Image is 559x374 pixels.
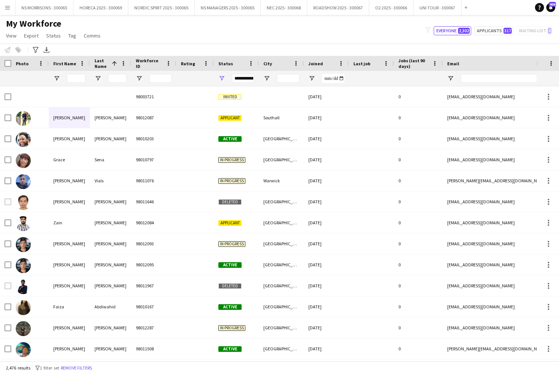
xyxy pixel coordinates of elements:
div: 98011967 [131,275,176,296]
span: In progress [218,325,245,331]
div: Warwick [259,170,304,191]
span: 1 filter set [40,365,59,371]
div: [PERSON_NAME] [49,191,90,212]
div: [PERSON_NAME] [49,170,90,191]
div: [PERSON_NAME] [90,212,131,233]
div: 98011646 [131,191,176,212]
button: HORECA 2025 - 300069 [74,0,128,15]
div: [PERSON_NAME] [49,317,90,338]
div: [GEOGRAPHIC_DATA] [259,296,304,317]
div: [DATE] [304,317,349,338]
div: [PERSON_NAME] [49,233,90,254]
span: Applicant [218,115,242,121]
div: [GEOGRAPHIC_DATA] [259,254,304,275]
div: Grace [49,149,90,170]
input: Row Selection is disabled for this row (unchecked) [5,282,11,289]
a: Export [21,31,42,41]
div: [PERSON_NAME] [90,191,131,212]
img: Elliot Vials [16,174,31,189]
input: City Filter Input [277,74,299,83]
span: 409 [549,2,556,7]
div: [DATE] [304,170,349,191]
div: Abdiwahid [90,296,131,317]
span: In progress [218,157,245,163]
span: View [6,32,17,39]
div: [DATE] [304,191,349,212]
div: 98012087 [131,107,176,128]
div: 98012093 [131,233,176,254]
button: Open Filter Menu [136,75,143,82]
div: 98012095 [131,254,176,275]
span: Last job [353,61,370,66]
div: 0 [394,107,443,128]
div: [PERSON_NAME] [90,107,131,128]
div: [PERSON_NAME] [90,128,131,149]
div: [DATE] [304,149,349,170]
img: Grace Sena [16,153,31,168]
div: [DATE] [304,296,349,317]
a: Status [43,31,64,41]
span: Workforce ID [136,58,163,69]
div: [PERSON_NAME] [49,107,90,128]
span: Jobs (last 90 days) [398,58,429,69]
div: [PERSON_NAME] [49,254,90,275]
div: 0 [394,254,443,275]
div: Zain [49,212,90,233]
div: [DATE] [304,254,349,275]
button: Open Filter Menu [218,75,225,82]
div: [PERSON_NAME] [90,233,131,254]
div: [DATE] [304,86,349,107]
div: [GEOGRAPHIC_DATA] [259,233,304,254]
span: Invited [218,94,242,100]
button: Open Filter Menu [308,75,315,82]
img: Princee Narang [16,111,31,126]
div: [PERSON_NAME] [49,275,90,296]
a: Tag [65,31,79,41]
span: Tag [68,32,76,39]
img: Mohammed Abdulla [16,342,31,357]
div: 98011508 [131,338,176,359]
div: [DATE] [304,128,349,149]
button: NEC 2025 - 300068 [261,0,307,15]
span: In progress [218,241,245,247]
div: 98011076 [131,170,176,191]
div: Faiza [49,296,90,317]
div: 0 [394,338,443,359]
div: 0 [394,191,443,212]
div: [GEOGRAPHIC_DATA] [259,317,304,338]
div: [DATE] [304,275,349,296]
div: [PERSON_NAME] [49,338,90,359]
div: [GEOGRAPHIC_DATA] [259,128,304,149]
span: Applicant [218,220,242,226]
div: 98003721 [131,86,176,107]
button: ROADSHOW 2025 - 300067 [307,0,369,15]
span: Deleted [218,283,242,289]
div: [DATE] [304,212,349,233]
div: Sena [90,149,131,170]
span: Photo [16,61,29,66]
span: Status [46,32,61,39]
div: 0 [394,128,443,149]
a: 409 [546,3,555,12]
input: Joined Filter Input [322,74,344,83]
span: Email [447,61,459,66]
div: Southall [259,107,304,128]
input: Workforce ID Filter Input [149,74,172,83]
a: View [3,31,20,41]
div: [GEOGRAPHIC_DATA] [259,338,304,359]
span: Joined [308,61,323,66]
span: 317 [503,28,512,34]
span: Status [218,61,233,66]
button: NORDIC SPIRIT 2025 - 300065 [128,0,195,15]
div: [PERSON_NAME] [90,254,131,275]
img: Ali Abbas [16,237,31,252]
input: Last Name Filter Input [108,74,127,83]
div: [DATE] [304,107,349,128]
div: [DATE] [304,338,349,359]
div: [DATE] [304,233,349,254]
button: UNI TOUR - 300067 [413,0,461,15]
span: My Workforce [6,18,61,29]
button: Applicants317 [474,26,513,35]
div: [PERSON_NAME] [49,128,90,149]
button: NS MANAGERS 2025 - 300065 [195,0,261,15]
